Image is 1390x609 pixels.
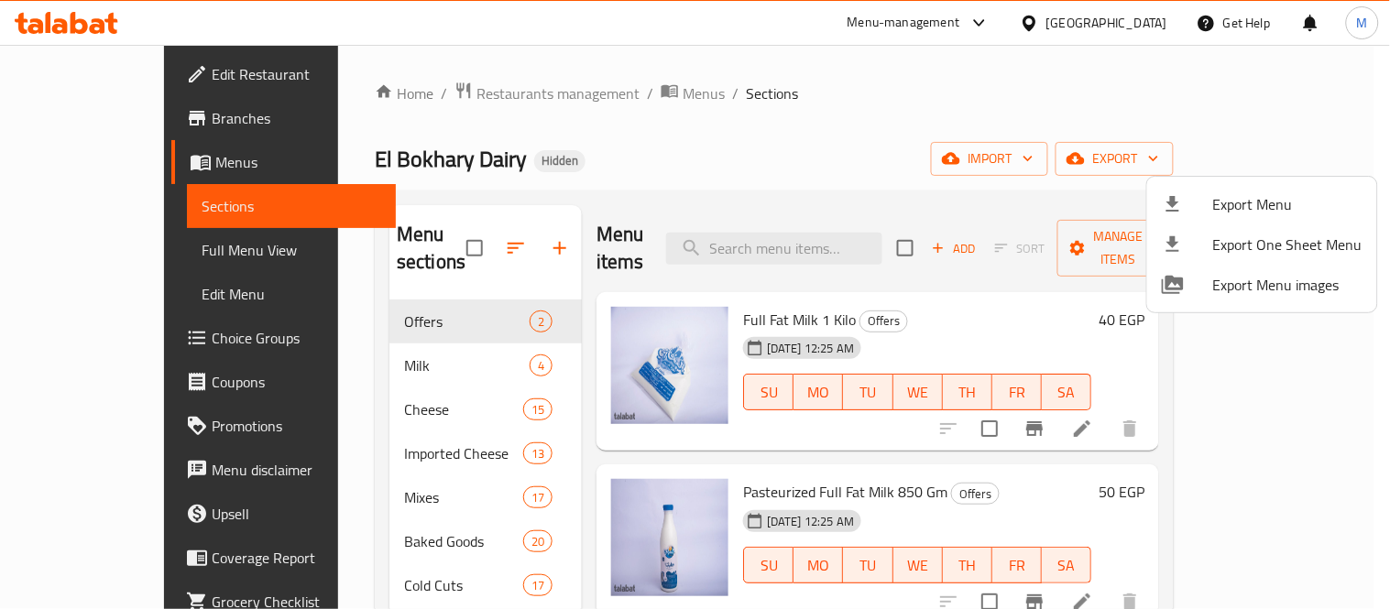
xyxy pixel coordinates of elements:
[1147,265,1377,305] li: Export Menu images
[1213,274,1363,296] span: Export Menu images
[1213,193,1363,215] span: Export Menu
[1147,224,1377,265] li: Export one sheet menu items
[1147,184,1377,224] li: Export menu items
[1213,234,1363,256] span: Export One Sheet Menu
